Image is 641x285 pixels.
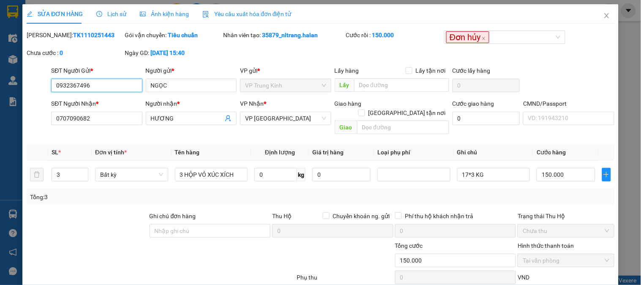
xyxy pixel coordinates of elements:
div: Trạng thái Thu Hộ [518,211,614,221]
span: SỬA ĐƠN HÀNG [27,11,83,17]
span: plus [603,171,611,178]
span: VP Trung Kính [245,79,326,92]
span: VND [518,274,529,281]
span: Giá trị hàng [312,149,344,156]
span: Lấy [335,78,354,92]
span: clock-circle [96,11,102,17]
input: Cước lấy hàng [453,79,520,92]
span: Giao [335,121,357,134]
input: VD: Bàn, Ghế [175,168,248,181]
span: Tại văn phòng [523,254,609,267]
div: Cước rồi : [346,30,442,40]
span: Bất kỳ [100,168,163,181]
span: Tổng cước [395,242,423,249]
b: Tiêu chuẩn [168,32,198,38]
div: VP gửi [240,66,331,75]
input: Dọc đường [357,121,449,134]
span: VP Nhận [240,100,264,107]
b: TK1110251443 [73,32,115,38]
input: Ghi chú đơn hàng [150,224,271,238]
div: Người gửi [146,66,237,75]
div: Tổng: 3 [30,192,248,202]
span: user-add [225,115,232,122]
div: Người nhận [146,99,237,108]
input: Ghi Chú [457,168,530,181]
span: SL [52,149,58,156]
div: Gói vận chuyển: [125,30,221,40]
div: SĐT Người Nhận [51,99,142,108]
span: VP Yên Bình [245,112,326,125]
div: [PERSON_NAME]: [27,30,123,40]
span: [GEOGRAPHIC_DATA] tận nơi [365,108,449,118]
span: Yêu cầu xuất hóa đơn điện tử [202,11,292,17]
div: CMND/Passport [523,99,614,108]
div: SĐT Người Gửi [51,66,142,75]
span: edit [27,11,33,17]
label: Hình thức thanh toán [518,242,574,249]
span: close [603,12,610,19]
label: Cước lấy hàng [453,67,491,74]
div: Ngày GD: [125,48,221,58]
span: Chuyển khoản ng. gửi [330,211,393,221]
span: picture [140,11,146,17]
span: close [482,36,486,41]
span: kg [297,168,305,181]
span: Chưa thu [523,225,609,237]
button: Close [595,4,619,28]
span: Cước hàng [537,149,566,156]
div: Nhân viên tạo: [223,30,344,40]
span: Thu Hộ [272,213,292,219]
span: Đơn hủy [446,31,489,43]
span: Giao hàng [335,100,362,107]
span: Định lượng [265,149,295,156]
span: Ảnh kiện hàng [140,11,189,17]
b: [DATE] 15:40 [151,49,185,56]
th: Loại phụ phí [374,144,454,161]
label: Ghi chú đơn hàng [150,213,196,219]
span: Tên hàng [175,149,200,156]
label: Cước giao hàng [453,100,494,107]
th: Ghi chú [454,144,534,161]
button: plus [602,168,611,181]
span: Đơn vị tính [95,149,127,156]
span: Lấy hàng [335,67,359,74]
img: icon [202,11,209,18]
b: 150.000 [372,32,394,38]
span: Lấy tận nơi [412,66,449,75]
input: Dọc đường [354,78,449,92]
span: Lịch sử [96,11,126,17]
input: Cước giao hàng [453,112,520,125]
span: Phí thu hộ khách nhận trả [402,211,477,221]
div: Chưa cước : [27,48,123,58]
b: 0 [60,49,63,56]
b: 35879_nltrang.halan [262,32,318,38]
button: delete [30,168,44,181]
